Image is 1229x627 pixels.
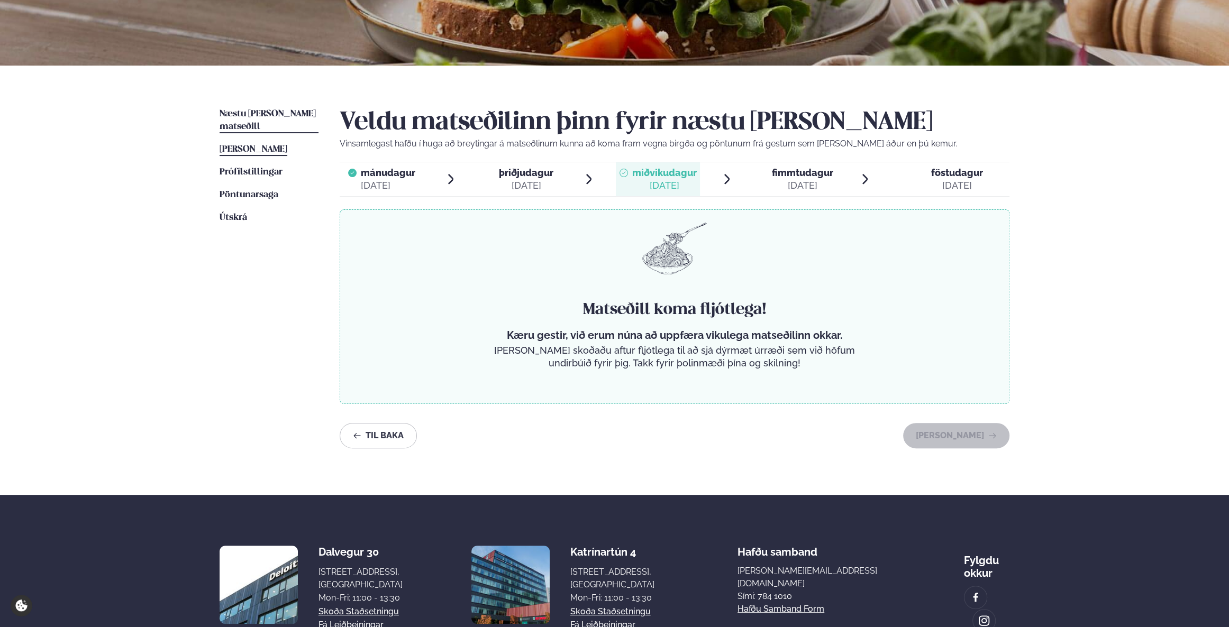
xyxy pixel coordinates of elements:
a: Cookie settings [11,595,32,616]
a: [PERSON_NAME][EMAIL_ADDRESS][DOMAIN_NAME] [738,565,880,590]
span: Prófílstillingar [220,168,283,177]
span: Útskrá [220,213,247,222]
div: [STREET_ADDRESS], [GEOGRAPHIC_DATA] [318,566,403,591]
span: þriðjudagur [499,167,553,178]
h4: Matseðill koma fljótlega! [490,299,859,320]
div: Dalvegur 30 [318,546,403,558]
a: Útskrá [220,211,247,224]
span: Næstu [PERSON_NAME] matseðill [220,109,316,131]
a: image alt [964,586,987,608]
img: pasta [642,223,707,274]
a: Næstu [PERSON_NAME] matseðill [220,108,318,133]
img: image alt [970,592,981,604]
img: image alt [471,546,550,624]
span: [PERSON_NAME] [220,145,287,154]
a: Pöntunarsaga [220,189,278,201]
span: mánudagur [361,167,415,178]
a: Hafðu samband form [738,603,824,615]
h2: Veldu matseðilinn þinn fyrir næstu [PERSON_NAME] [340,108,1009,137]
div: Fylgdu okkur [964,546,1009,579]
div: [DATE] [632,179,697,192]
button: Til baka [340,423,417,448]
p: Sími: 784 1010 [738,590,880,603]
button: [PERSON_NAME] [903,423,1009,448]
span: Hafðu samband [738,537,817,558]
img: image alt [978,615,990,627]
div: [DATE] [499,179,553,192]
div: [DATE] [931,179,983,192]
span: Pöntunarsaga [220,190,278,199]
img: image alt [220,546,298,624]
div: [DATE] [772,179,833,192]
div: [STREET_ADDRESS], [GEOGRAPHIC_DATA] [570,566,654,591]
a: Prófílstillingar [220,166,283,179]
p: Vinsamlegast hafðu í huga að breytingar á matseðlinum kunna að koma fram vegna birgða og pöntunum... [340,137,1009,150]
div: [DATE] [361,179,415,192]
span: miðvikudagur [632,167,697,178]
p: Kæru gestir, við erum núna að uppfæra vikulega matseðilinn okkar. [490,329,859,342]
a: Skoða staðsetningu [570,605,651,618]
p: [PERSON_NAME] skoðaðu aftur fljótlega til að sjá dýrmæt úrræði sem við höfum undirbúið fyrir þig.... [490,344,859,370]
span: föstudagur [931,167,983,178]
span: fimmtudagur [772,167,833,178]
div: Mon-Fri: 11:00 - 13:30 [570,592,654,604]
div: Mon-Fri: 11:00 - 13:30 [318,592,403,604]
a: Skoða staðsetningu [318,605,399,618]
div: Katrínartún 4 [570,546,654,558]
a: [PERSON_NAME] [220,143,287,156]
